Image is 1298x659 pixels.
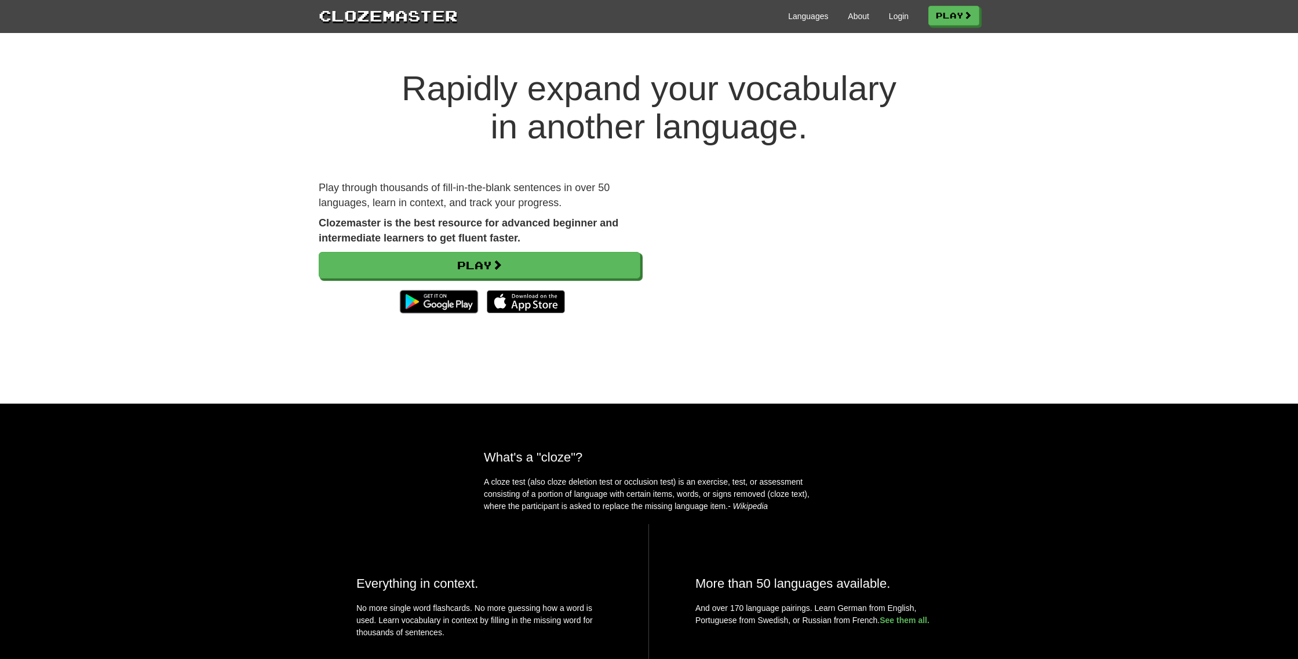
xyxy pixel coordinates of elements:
p: A cloze test (also cloze deletion test or occlusion test) is an exercise, test, or assessment con... [484,476,814,512]
h2: What's a "cloze"? [484,450,814,464]
img: Download_on_the_App_Store_Badge_US-UK_135x40-25178aeef6eb6b83b96f5f2d004eda3bffbb37122de64afbaef7... [487,290,565,313]
p: No more single word flashcards. No more guessing how a word is used. Learn vocabulary in context ... [356,602,602,645]
a: About [848,10,869,22]
h2: More than 50 languages available. [695,576,942,591]
strong: Clozemaster is the best resource for advanced beginner and intermediate learners to get fluent fa... [319,217,618,244]
img: Get it on Google Play [394,284,484,319]
em: - Wikipedia [728,501,768,511]
a: Login [889,10,909,22]
a: Languages [788,10,828,22]
a: Play [319,252,640,279]
a: Play [928,6,979,25]
h2: Everything in context. [356,576,602,591]
a: Clozemaster [319,5,458,26]
p: And over 170 language pairings. Learn German from English, Portuguese from Swedish, or Russian fr... [695,602,942,627]
p: Play through thousands of fill-in-the-blank sentences in over 50 languages, learn in context, and... [319,181,640,210]
a: See them all. [880,616,929,625]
